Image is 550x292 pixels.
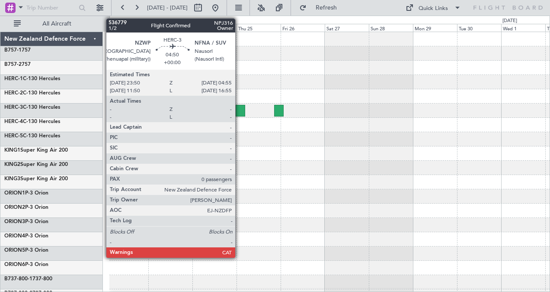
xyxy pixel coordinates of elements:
[502,17,517,25] div: [DATE]
[4,276,52,282] a: B737-800-1737-800
[4,91,23,96] span: HERC-2
[4,133,60,139] a: HERC-5C-130 Hercules
[4,176,68,182] a: KING3Super King Air 200
[4,191,25,196] span: ORION1
[501,24,545,32] div: Wed 1
[401,1,465,15] button: Quick Links
[4,262,25,267] span: ORION6
[4,234,25,239] span: ORION4
[4,105,60,110] a: HERC-3C-130 Hercules
[4,219,48,224] a: ORION3P-3 Orion
[4,219,25,224] span: ORION3
[4,162,68,167] a: KING2Super King Air 200
[4,176,20,182] span: KING3
[4,62,31,67] a: B757-2757
[237,24,281,32] div: Thu 25
[4,105,23,110] span: HERC-3
[4,91,60,96] a: HERC-2C-130 Hercules
[26,1,76,14] input: Trip Number
[147,4,188,12] span: [DATE] - [DATE]
[325,24,369,32] div: Sat 27
[4,119,23,124] span: HERC-4
[369,24,413,32] div: Sun 28
[4,119,60,124] a: HERC-4C-130 Hercules
[4,276,32,282] span: B737-800-1
[4,248,25,253] span: ORION5
[4,48,22,53] span: B757-1
[22,21,91,27] span: All Aircraft
[4,148,68,153] a: KING1Super King Air 200
[281,24,325,32] div: Fri 26
[4,76,60,81] a: HERC-1C-130 Hercules
[4,234,48,239] a: ORION4P-3 Orion
[295,1,347,15] button: Refresh
[4,262,48,267] a: ORION6P-3 Orion
[4,191,48,196] a: ORION1P-3 Orion
[111,17,126,25] div: [DATE]
[192,24,237,32] div: Wed 24
[4,248,48,253] a: ORION5P-3 Orion
[4,148,20,153] span: KING1
[4,48,31,53] a: B757-1757
[10,17,94,31] button: All Aircraft
[4,62,22,67] span: B757-2
[457,24,501,32] div: Tue 30
[308,5,345,11] span: Refresh
[413,24,457,32] div: Mon 29
[104,24,148,32] div: Mon 22
[4,205,48,210] a: ORION2P-3 Orion
[4,133,23,139] span: HERC-5
[4,205,25,210] span: ORION2
[4,162,20,167] span: KING2
[148,24,192,32] div: Tue 23
[419,4,448,13] div: Quick Links
[4,76,23,81] span: HERC-1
